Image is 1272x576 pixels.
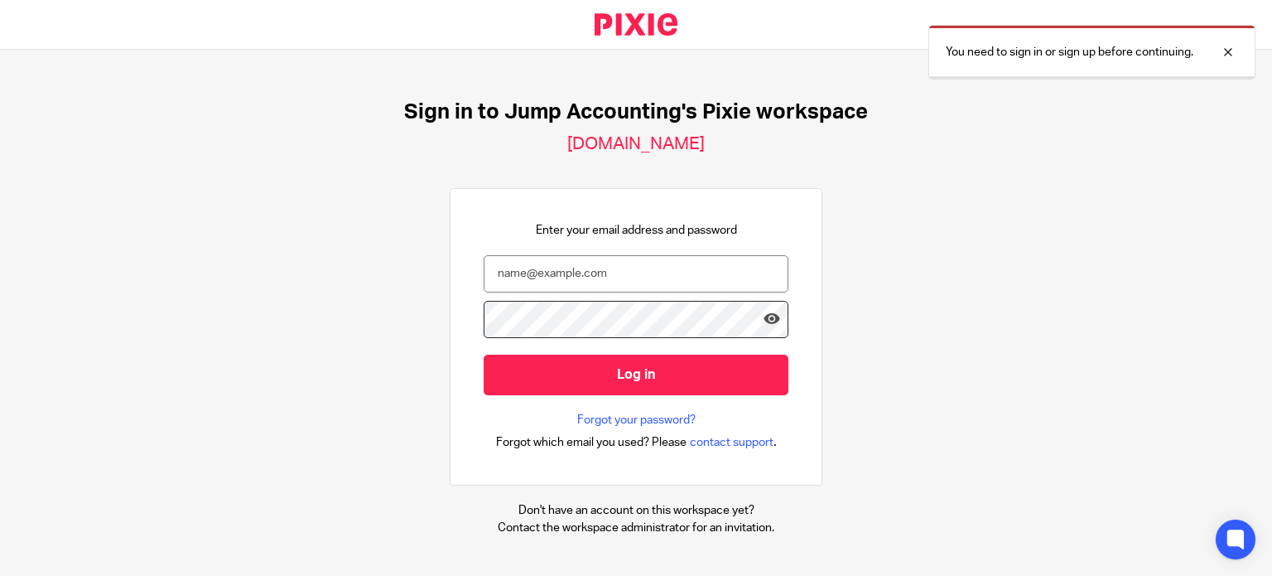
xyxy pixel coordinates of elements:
p: You need to sign in or sign up before continuing. [946,44,1193,61]
p: Don't have an account on this workspace yet? [498,502,774,519]
p: Contact the workspace administrator for an invitation. [498,520,774,536]
p: Enter your email address and password [536,222,737,239]
a: Forgot your password? [577,412,696,428]
input: Log in [484,355,788,395]
div: . [496,433,777,452]
span: Forgot which email you used? Please [496,434,687,451]
h1: Sign in to Jump Accounting's Pixie workspace [404,99,868,125]
span: contact support [690,434,773,451]
input: name@example.com [484,255,788,293]
h2: [DOMAIN_NAME] [567,133,705,155]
